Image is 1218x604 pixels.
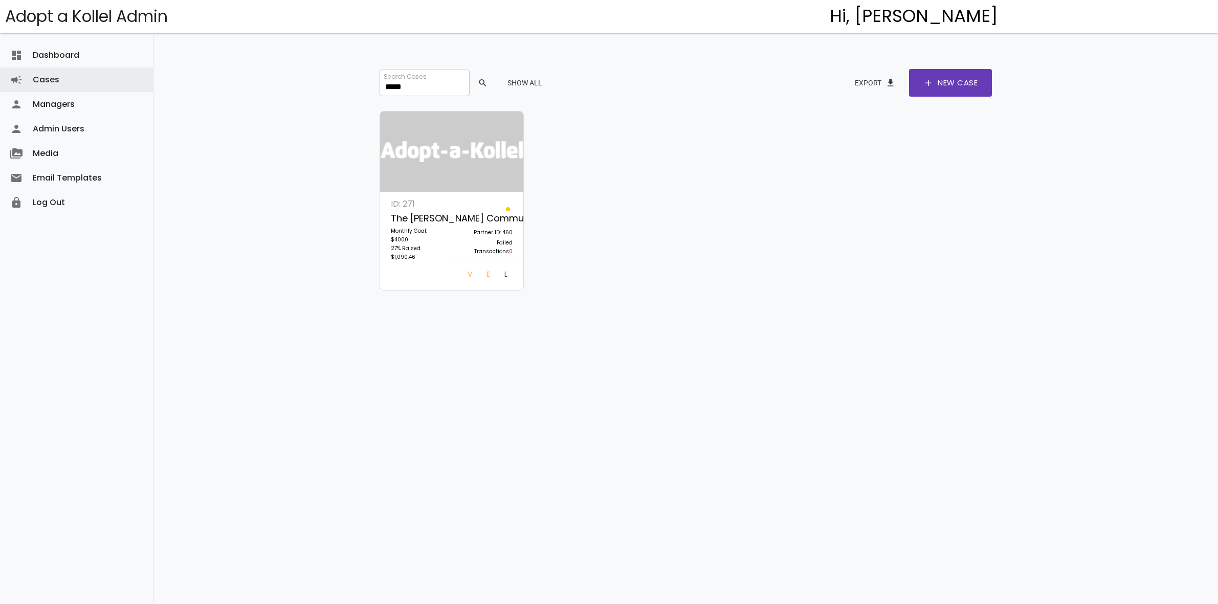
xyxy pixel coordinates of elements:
p: Failed Transactions [457,238,513,256]
span: 0 [509,248,513,255]
p: ID: 271 [391,197,446,211]
p: Partner ID: 460 [457,228,513,238]
button: Show All [499,74,550,92]
span: file_download [885,74,896,92]
p: 27% Raised $1,090.46 [391,244,446,261]
button: search [470,74,494,92]
a: ID: 271 The [PERSON_NAME] Community Monthly Goal: $4000 27% Raised $1,090.46 [385,197,452,266]
span: add [923,69,934,97]
a: View [459,266,478,285]
a: Partner ID: 460 Failed Transactions0 [452,197,518,261]
i: lock [10,190,23,215]
span: search [478,74,488,92]
p: The [PERSON_NAME] Community [391,211,446,227]
i: perm_media [10,141,23,166]
button: Exportfile_download [847,74,904,92]
i: dashboard [10,43,23,68]
a: Log In [496,266,516,285]
a: addNew Case [909,69,992,97]
p: Monthly Goal: $4000 [391,227,446,244]
i: campaign [10,68,23,92]
a: Edit [478,266,497,285]
i: person [10,92,23,117]
i: email [10,166,23,190]
i: person [10,117,23,141]
img: logonobg.png [380,111,524,192]
h4: Hi, [PERSON_NAME] [830,7,998,26]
